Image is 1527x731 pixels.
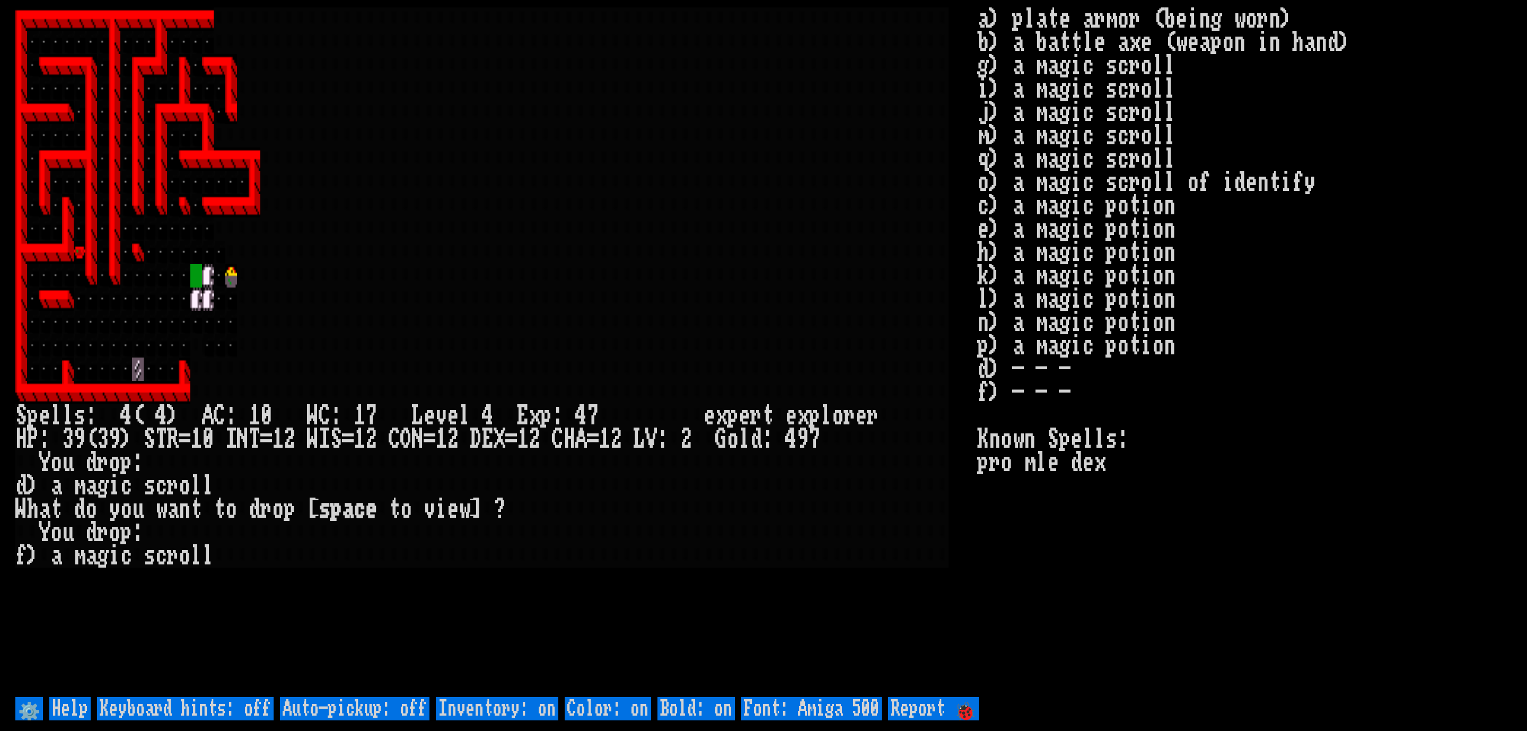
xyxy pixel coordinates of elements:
[120,451,132,474] div: p
[330,498,342,521] div: p
[167,474,179,498] div: r
[482,404,494,428] div: 4
[599,428,610,451] div: 1
[27,498,39,521] div: h
[109,474,120,498] div: i
[167,498,179,521] div: a
[27,428,39,451] div: P
[74,544,85,568] div: m
[132,521,144,544] div: :
[447,428,459,451] div: 2
[167,404,179,428] div: )
[797,428,809,451] div: 9
[809,428,820,451] div: 7
[74,498,85,521] div: d
[435,498,447,521] div: i
[435,404,447,428] div: v
[260,428,272,451] div: =
[715,428,727,451] div: G
[39,428,50,451] div: :
[739,428,750,451] div: l
[565,697,651,720] input: Color: on
[307,428,319,451] div: W
[132,498,144,521] div: u
[529,404,540,428] div: x
[120,474,132,498] div: c
[797,404,809,428] div: x
[179,544,190,568] div: o
[155,428,167,451] div: T
[97,544,109,568] div: g
[750,428,762,451] div: d
[610,428,622,451] div: 2
[319,428,330,451] div: I
[284,498,295,521] div: p
[365,428,377,451] div: 2
[260,498,272,521] div: r
[844,404,855,428] div: r
[39,498,50,521] div: a
[342,498,354,521] div: a
[260,404,272,428] div: 0
[249,428,260,451] div: T
[50,544,62,568] div: a
[74,474,85,498] div: m
[190,428,202,451] div: 1
[272,428,284,451] div: 1
[564,428,575,451] div: H
[97,474,109,498] div: g
[167,544,179,568] div: r
[867,404,879,428] div: r
[120,404,132,428] div: 4
[62,404,74,428] div: l
[109,544,120,568] div: i
[354,428,365,451] div: 1
[109,521,120,544] div: o
[307,404,319,428] div: W
[785,428,797,451] div: 4
[832,404,844,428] div: o
[319,404,330,428] div: C
[50,451,62,474] div: o
[39,404,50,428] div: e
[202,474,214,498] div: l
[552,428,564,451] div: C
[85,451,97,474] div: d
[15,474,27,498] div: d
[179,474,190,498] div: o
[750,404,762,428] div: r
[540,404,552,428] div: p
[155,544,167,568] div: c
[436,697,558,720] input: Inventory: on
[15,498,27,521] div: W
[249,404,260,428] div: 1
[62,521,74,544] div: u
[330,428,342,451] div: S
[342,428,354,451] div: =
[85,498,97,521] div: o
[400,498,412,521] div: o
[62,451,74,474] div: u
[27,544,39,568] div: )
[482,428,494,451] div: E
[435,428,447,451] div: 1
[354,498,365,521] div: c
[155,404,167,428] div: 4
[820,404,832,428] div: l
[412,428,424,451] div: N
[120,428,132,451] div: )
[202,544,214,568] div: l
[704,404,715,428] div: e
[389,498,400,521] div: t
[319,498,330,521] div: s
[284,428,295,451] div: 2
[50,474,62,498] div: a
[809,404,820,428] div: p
[587,404,599,428] div: 7
[62,428,74,451] div: 3
[505,428,517,451] div: =
[470,498,482,521] div: ]
[97,451,109,474] div: r
[225,404,237,428] div: :
[657,428,669,451] div: :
